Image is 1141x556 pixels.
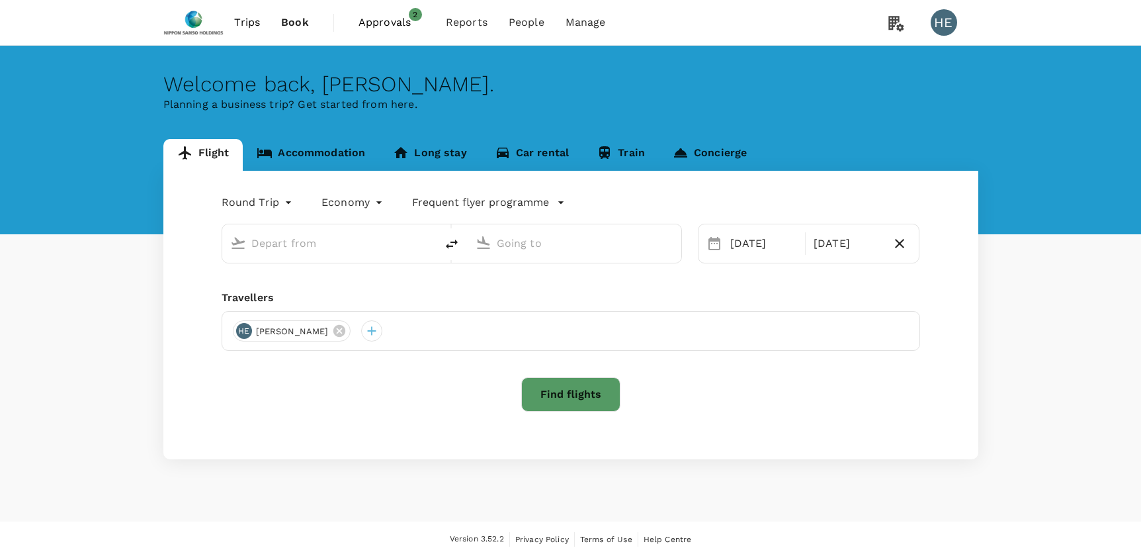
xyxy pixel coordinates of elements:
div: Travellers [222,290,920,306]
a: Flight [163,139,243,171]
div: Round Trip [222,192,296,213]
a: Help Centre [644,532,692,547]
span: Reports [446,15,487,30]
span: Terms of Use [580,535,632,544]
div: Welcome back , [PERSON_NAME] . [163,72,978,97]
span: 2 [409,8,422,21]
input: Going to [497,233,654,254]
span: Manage [566,15,606,30]
span: Book [281,15,309,30]
span: People [509,15,544,30]
a: Train [583,139,659,171]
a: Long stay [379,139,480,171]
img: Nippon Sanso Holdings Singapore Pte Ltd [163,8,224,37]
span: Trips [234,15,260,30]
a: Privacy Policy [515,532,569,547]
div: Economy [321,192,386,213]
button: Open [427,242,429,244]
div: HE[PERSON_NAME] [233,320,351,342]
button: Frequent flyer programme [412,195,565,210]
div: HE [236,323,252,339]
div: [DATE] [808,230,886,257]
span: Privacy Policy [515,535,569,544]
p: Frequent flyer programme [412,195,549,210]
input: Depart from [251,233,408,254]
a: Terms of Use [580,532,632,547]
a: Concierge [659,139,761,171]
button: Find flights [521,377,620,412]
button: Open [672,242,675,244]
button: delete [436,228,468,260]
span: Help Centre [644,535,692,544]
a: Car rental [481,139,583,171]
p: Planning a business trip? Get started from here. [163,97,978,113]
span: Approvals [359,15,425,30]
span: [PERSON_NAME] [248,325,337,338]
span: Version 3.52.2 [450,533,504,546]
a: Accommodation [243,139,379,171]
div: [DATE] [725,230,802,257]
div: HE [931,9,957,36]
